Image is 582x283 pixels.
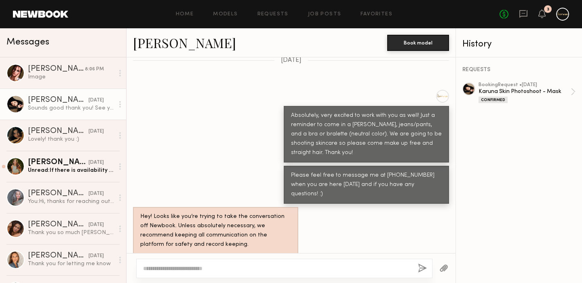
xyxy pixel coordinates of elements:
[387,39,449,46] a: Book model
[28,96,89,104] div: [PERSON_NAME]
[28,221,89,229] div: [PERSON_NAME]
[361,12,392,17] a: Favorites
[479,88,571,95] div: Karuna Skin Photoshoot - Mask
[176,12,194,17] a: Home
[28,158,89,167] div: [PERSON_NAME]
[89,97,104,104] div: [DATE]
[28,190,89,198] div: [PERSON_NAME]
[28,167,114,174] div: Unread: If there is availability please let me know. I am available that date.
[28,252,89,260] div: [PERSON_NAME]
[462,67,576,73] div: REQUESTS
[28,104,114,112] div: Sounds good thank you! See you [DATE]
[89,190,104,198] div: [DATE]
[89,159,104,167] div: [DATE]
[28,135,114,143] div: Lovely! thank you :)
[85,65,104,73] div: 8:06 PM
[479,97,508,103] div: Confirmed
[547,7,549,12] div: 3
[291,171,442,199] div: Please feel free to message me at [PHONE_NUMBER] when you are here [DATE] and if you have any que...
[28,260,114,268] div: Thank you for letting me know
[387,35,449,51] button: Book model
[291,111,442,158] div: Absolutely, very excited to work with you as well! Just a reminder to come in a [PERSON_NAME], je...
[6,38,49,47] span: Messages
[133,34,236,51] a: [PERSON_NAME]
[479,82,576,103] a: bookingRequest •[DATE]Karuna Skin Photoshoot - MaskConfirmed
[89,221,104,229] div: [DATE]
[140,212,291,249] div: Hey! Looks like you’re trying to take the conversation off Newbook. Unless absolutely necessary, ...
[89,252,104,260] div: [DATE]
[462,40,576,49] div: History
[89,128,104,135] div: [DATE]
[308,12,342,17] a: Job Posts
[28,198,114,205] div: You: Hi, thanks for reaching out! Currently, we are heading in another direction. We will keep yo...
[28,127,89,135] div: [PERSON_NAME]
[28,73,114,81] div: Image
[28,229,114,237] div: Thank you so much [PERSON_NAME], I completely get it. I would love to work with you guys very soo...
[281,57,302,64] span: [DATE]
[28,65,85,73] div: [PERSON_NAME]
[257,12,289,17] a: Requests
[479,82,571,88] div: booking Request • [DATE]
[213,12,238,17] a: Models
